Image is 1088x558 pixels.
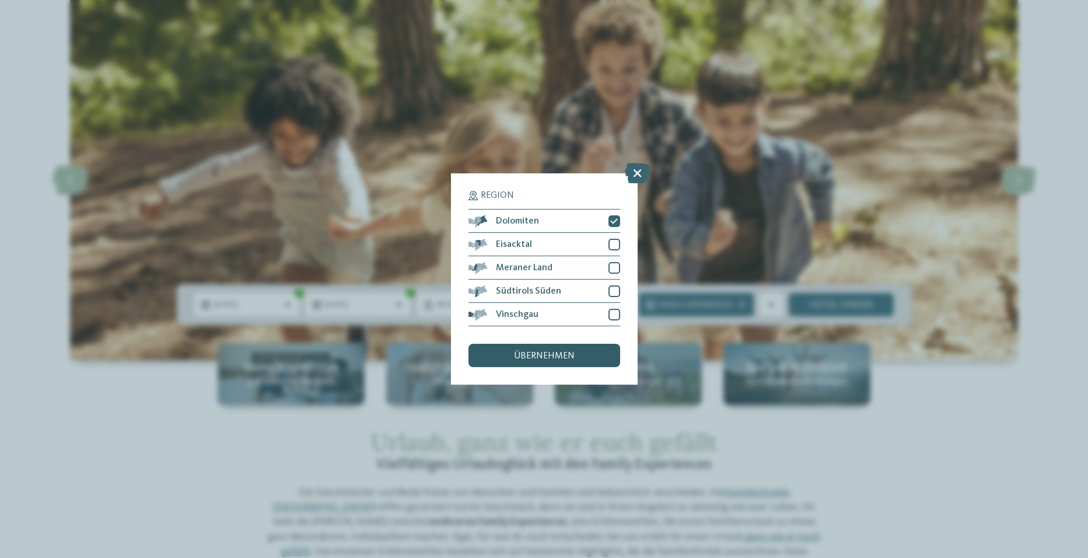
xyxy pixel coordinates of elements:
[496,263,552,273] span: Meraner Land
[514,351,575,361] span: übernehmen
[496,287,561,296] span: Südtirols Süden
[481,191,514,200] span: Region
[496,240,532,249] span: Eisacktal
[496,310,538,319] span: Vinschgau
[496,217,539,226] span: Dolomiten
